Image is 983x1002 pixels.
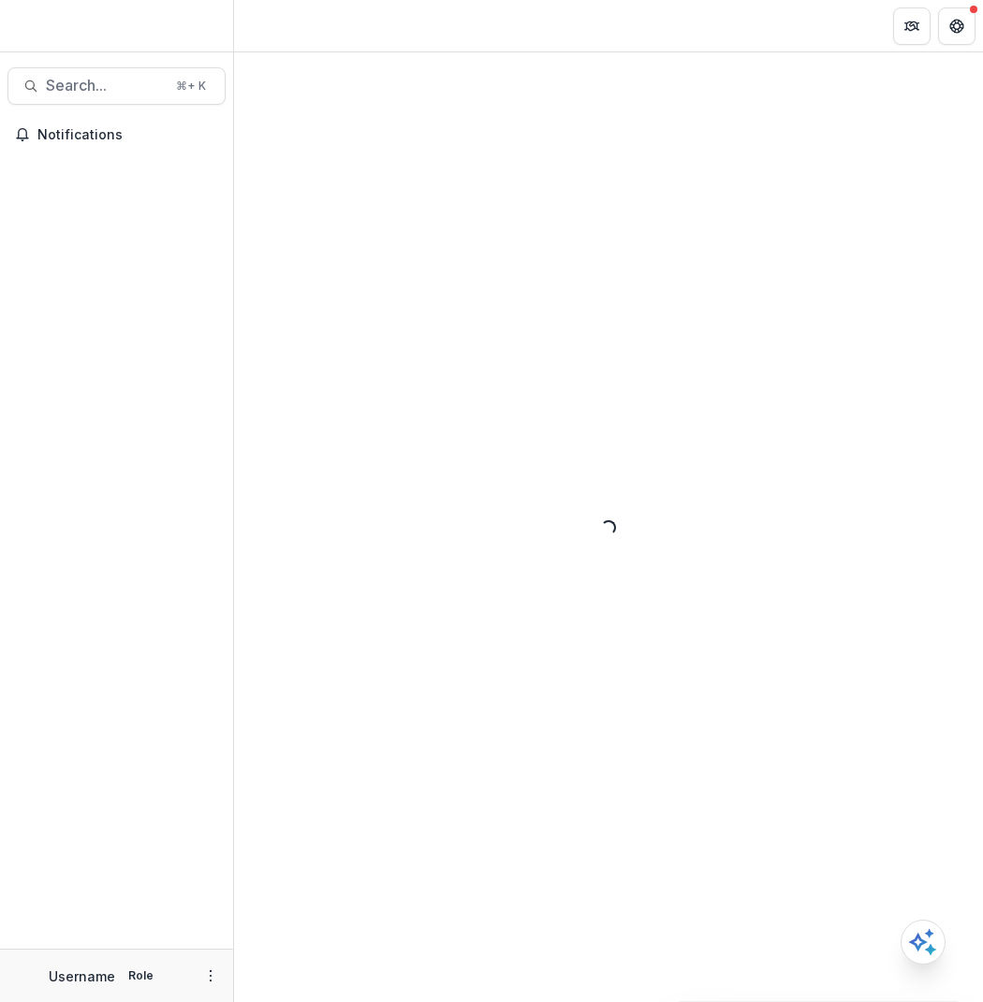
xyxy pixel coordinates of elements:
div: ⌘ + K [172,76,210,96]
button: Get Help [938,7,976,45]
p: Username [49,966,115,986]
p: Role [123,967,159,984]
span: Search... [46,77,165,94]
button: Partners [893,7,931,45]
button: Search... [7,67,226,105]
button: Notifications [7,120,226,150]
button: More [199,965,222,987]
span: Notifications [37,127,218,143]
button: Open AI Assistant [901,920,946,965]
